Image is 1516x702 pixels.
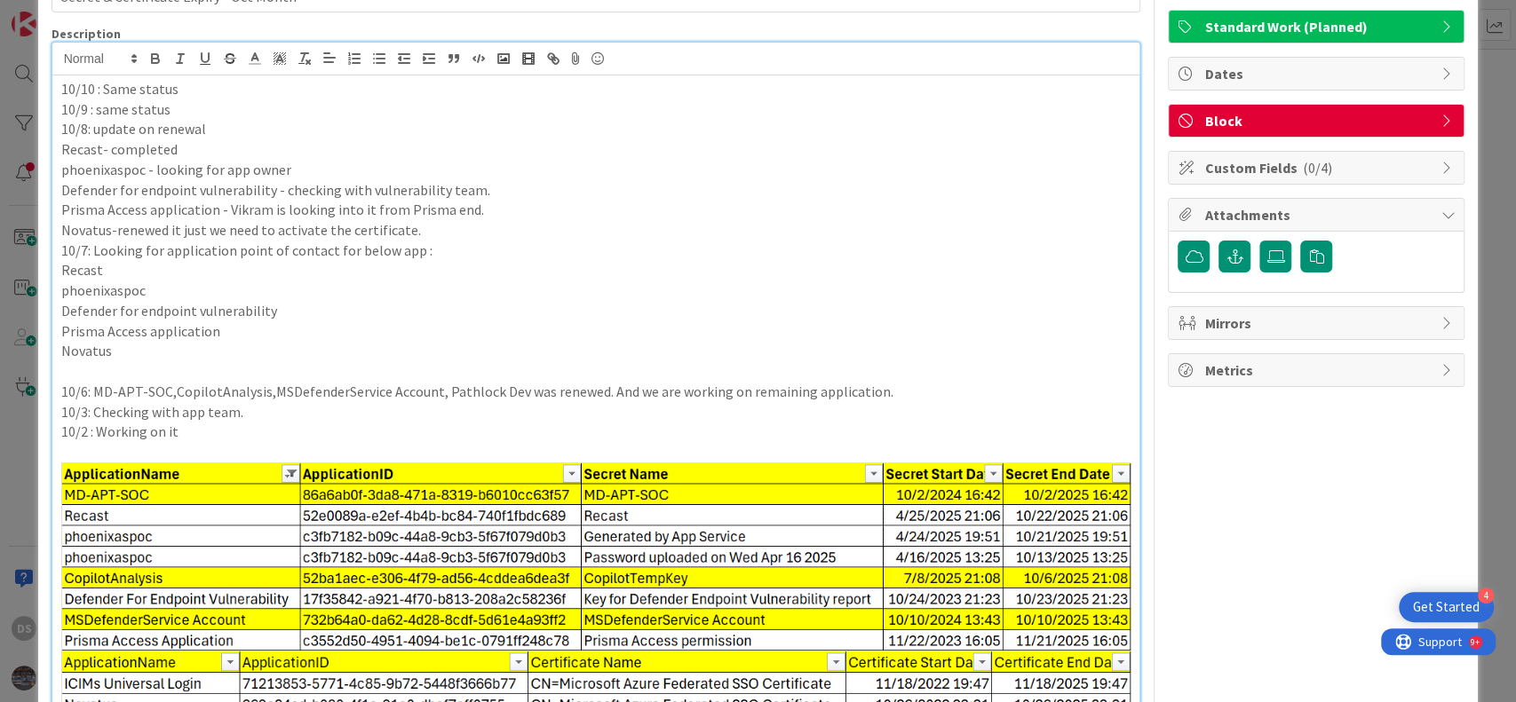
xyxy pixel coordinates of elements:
span: Support [37,3,81,24]
p: Recast- completed [61,139,1131,160]
span: Metrics [1204,359,1432,381]
div: Open Get Started checklist, remaining modules: 4 [1399,592,1494,622]
p: 10/6: MD-APT-SOC,CopilotAnalysis,MSDefenderService Account, Pathlock Dev was renewed. And we are ... [61,382,1131,402]
p: 10/9 : same status [61,99,1131,120]
p: Recast [61,260,1131,280]
p: Prisma Access application [61,321,1131,342]
span: Standard Work (Planned) [1204,16,1432,37]
div: Get Started [1413,598,1480,616]
p: 10/2 : Working on it [61,422,1131,442]
p: 10/10 : Same status [61,79,1131,99]
p: 10/8: update on renewal [61,119,1131,139]
img: image.png [61,462,1131,651]
span: Block [1204,110,1432,131]
p: Defender for endpoint vulnerability [61,301,1131,321]
span: Custom Fields [1204,157,1432,178]
p: Novatus [61,341,1131,361]
p: 10/3: Checking with app team. [61,402,1131,422]
span: Dates [1204,63,1432,84]
p: phoenixaspoc [61,280,1131,301]
span: Attachments [1204,204,1432,225]
div: 9+ [90,7,99,21]
p: Defender for endpoint vulnerability - checking with vulnerability team. [61,180,1131,201]
div: 4 [1478,588,1494,603]
p: phoenixaspoc - looking for app owner [61,160,1131,180]
p: 10/7: Looking for application point of contact for below app : [61,241,1131,261]
p: Novatus-renewed it just we need to activate the certificate. [61,220,1131,241]
p: Prisma Access application - Vikram is looking into it from Prisma end. [61,200,1131,220]
span: Mirrors [1204,312,1432,334]
span: ( 0/4 ) [1302,159,1331,177]
span: Description [52,26,121,42]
